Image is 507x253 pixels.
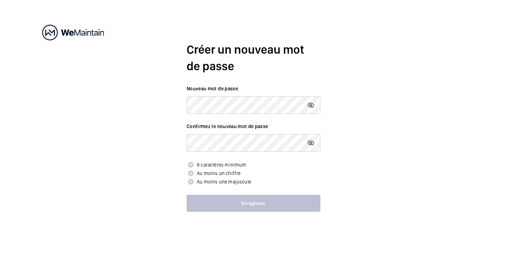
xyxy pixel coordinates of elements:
p: Au moins une majuscule [187,177,320,186]
label: Confirmez le nouveau mot de passe [187,123,320,130]
p: Au moins un chiffre [187,169,320,177]
p: 8 caractères minimum [187,161,320,169]
h2: Créer un nouveau mot de passe [187,41,320,74]
button: Enregistrer [187,195,320,212]
label: Nouveau mot de passe [187,85,320,92]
